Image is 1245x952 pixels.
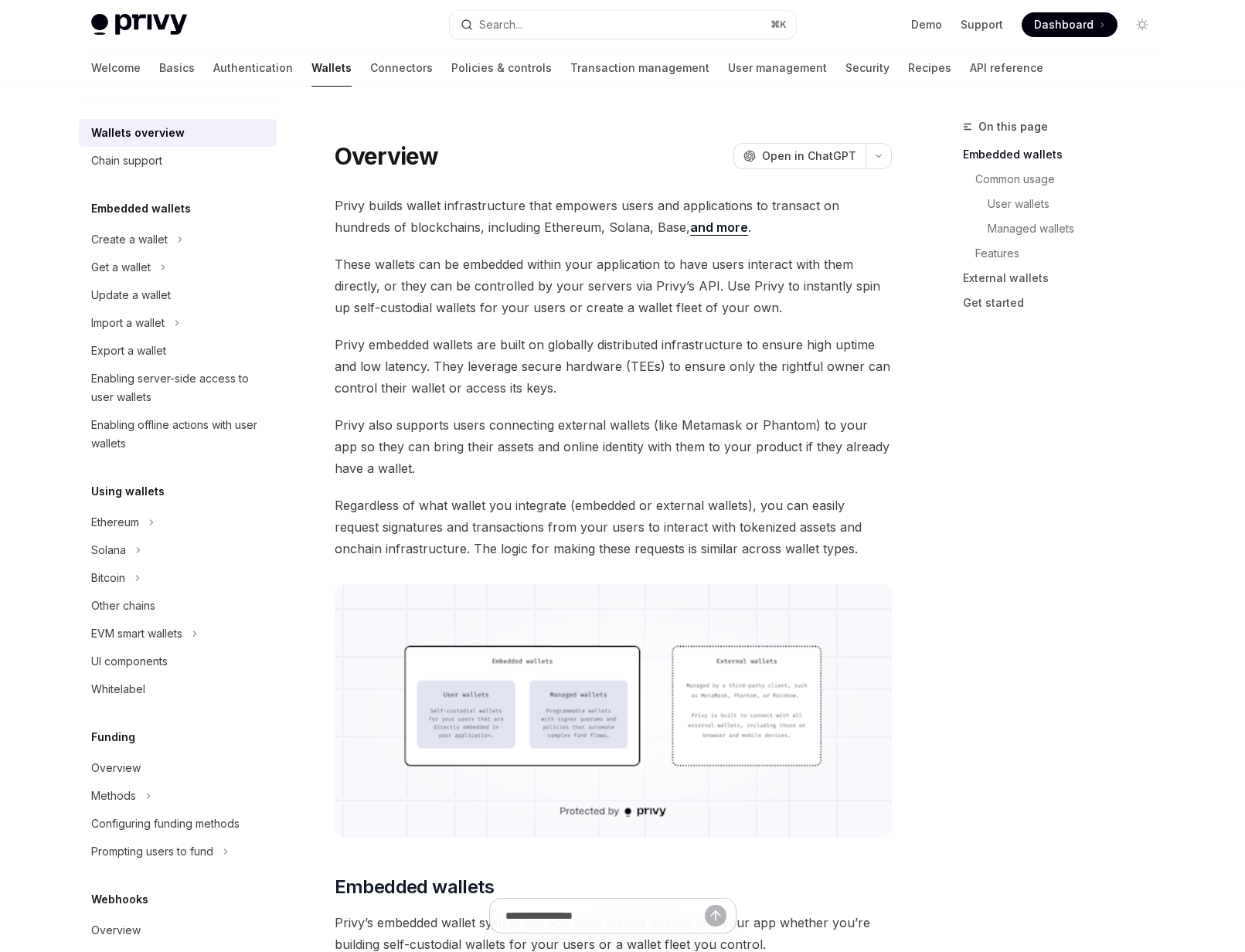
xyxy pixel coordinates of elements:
[91,787,136,805] div: Methods
[79,253,277,281] button: Toggle Get a wallet section
[91,14,187,36] img: light logo
[159,49,195,87] a: Basics
[91,513,139,532] div: Ethereum
[91,49,141,87] a: Welcome
[335,142,439,170] h1: Overview
[79,508,277,536] button: Toggle Ethereum section
[370,49,433,87] a: Connectors
[79,592,277,620] a: Other chains
[911,17,942,32] a: Demo
[79,838,277,865] button: Toggle Prompting users to fund section
[79,620,277,648] button: Toggle EVM smart wallets section
[311,49,352,87] a: Wallets
[79,411,277,457] a: Enabling offline actions with user wallets
[963,192,1167,216] a: User wallets
[91,814,240,833] div: Configuring funding methods
[963,291,1167,315] a: Get started
[91,482,165,501] h5: Using wallets
[728,49,827,87] a: User management
[733,143,866,169] button: Open in ChatGPT
[908,49,951,87] a: Recipes
[91,652,168,671] div: UI components
[91,921,141,940] div: Overview
[1022,12,1117,37] a: Dashboard
[91,199,191,218] h5: Embedded wallets
[963,142,1167,167] a: Embedded wallets
[79,226,277,253] button: Toggle Create a wallet section
[91,151,162,170] div: Chain support
[79,810,277,838] a: Configuring funding methods
[91,680,145,699] div: Whitelabel
[79,782,277,810] button: Toggle Methods section
[963,216,1167,241] a: Managed wallets
[91,759,141,777] div: Overview
[79,147,277,175] a: Chain support
[335,195,892,238] span: Privy builds wallet infrastructure that empowers users and applications to transact on hundreds o...
[213,49,293,87] a: Authentication
[91,230,168,249] div: Create a wallet
[963,241,1167,266] a: Features
[91,728,135,746] h5: Funding
[91,286,171,304] div: Update a wallet
[91,416,267,453] div: Enabling offline actions with user wallets
[335,253,892,318] span: These wallets can be embedded within your application to have users interact with them directly, ...
[91,624,182,643] div: EVM smart wallets
[91,541,126,559] div: Solana
[79,916,277,944] a: Overview
[762,148,856,164] span: Open in ChatGPT
[91,124,185,142] div: Wallets overview
[91,258,151,277] div: Get a wallet
[970,49,1043,87] a: API reference
[335,414,892,479] span: Privy also supports users connecting external wallets (like Metamask or Phantom) to your app so t...
[79,365,277,411] a: Enabling server-side access to user wallets
[91,369,267,406] div: Enabling server-side access to user wallets
[1130,12,1155,37] button: Toggle dark mode
[961,17,1003,32] a: Support
[91,569,125,587] div: Bitcoin
[978,117,1048,136] span: On this page
[450,11,796,39] button: Open search
[335,875,494,899] span: Embedded wallets
[770,19,787,31] span: ⌘ K
[79,536,277,564] button: Toggle Solana section
[91,314,165,332] div: Import a wallet
[963,266,1167,291] a: External wallets
[451,49,552,87] a: Policies & controls
[1034,17,1094,32] span: Dashboard
[335,334,892,399] span: Privy embedded wallets are built on globally distributed infrastructure to ensure high uptime and...
[91,890,148,909] h5: Webhooks
[963,167,1167,192] a: Common usage
[79,119,277,147] a: Wallets overview
[79,754,277,782] a: Overview
[705,905,726,926] button: Send message
[79,564,277,592] button: Toggle Bitcoin section
[79,309,277,337] button: Toggle Import a wallet section
[570,49,709,87] a: Transaction management
[91,842,213,861] div: Prompting users to fund
[79,281,277,309] a: Update a wallet
[79,675,277,703] a: Whitelabel
[335,495,892,559] span: Regardless of what wallet you integrate (embedded or external wallets), you can easily request si...
[505,899,705,933] input: Ask a question...
[79,337,277,365] a: Export a wallet
[335,584,892,838] img: images/walletoverview.png
[91,342,166,360] div: Export a wallet
[845,49,890,87] a: Security
[690,219,748,236] a: and more
[79,648,277,675] a: UI components
[91,597,155,615] div: Other chains
[479,15,522,34] div: Search...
